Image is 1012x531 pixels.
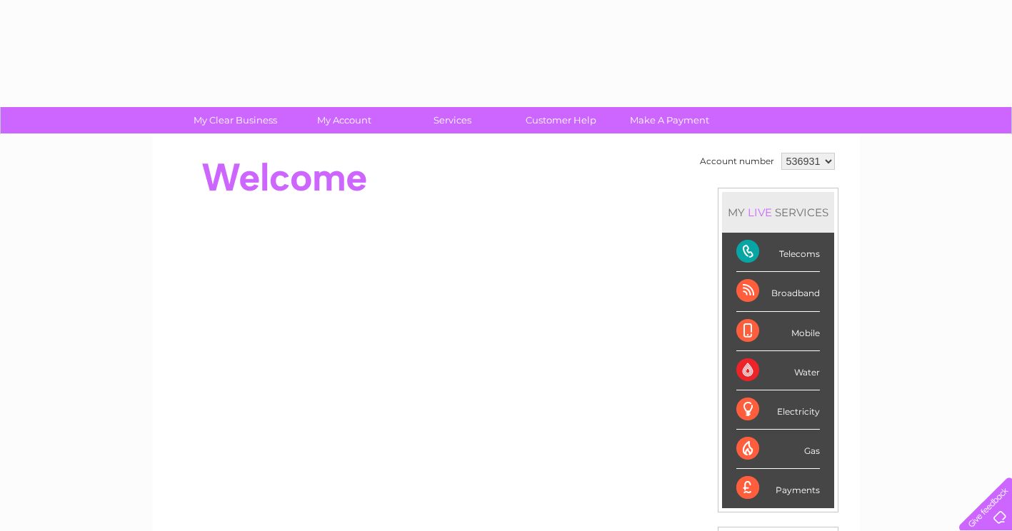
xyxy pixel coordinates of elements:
div: Electricity [736,390,820,430]
div: LIVE [745,206,775,219]
td: Account number [696,149,778,173]
div: Mobile [736,312,820,351]
div: Broadband [736,272,820,311]
a: My Clear Business [176,107,294,133]
a: Make A Payment [611,107,728,133]
a: Services [394,107,511,133]
div: Payments [736,469,820,507]
a: My Account [285,107,403,133]
div: Gas [736,430,820,469]
div: MY SERVICES [722,192,834,233]
a: Customer Help [502,107,620,133]
div: Water [736,351,820,390]
div: Telecoms [736,233,820,272]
